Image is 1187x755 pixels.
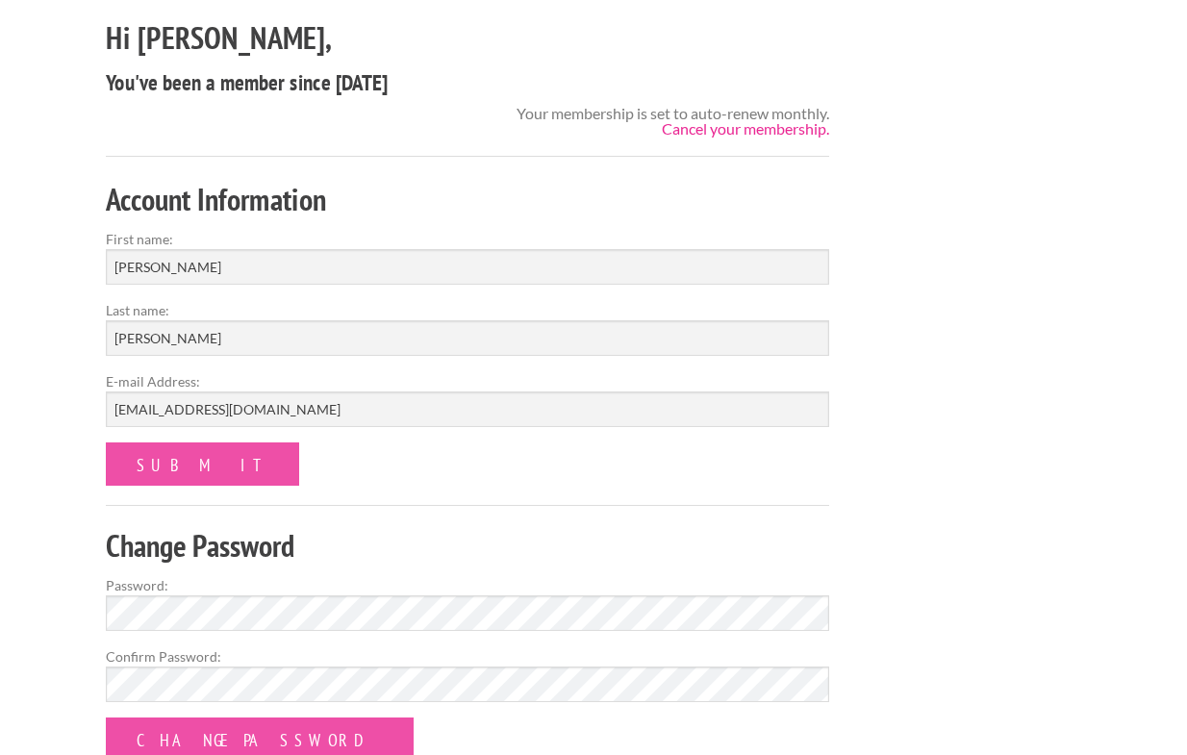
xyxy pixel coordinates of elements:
h2: Account Information [106,178,830,221]
label: Confirm Password: [106,646,830,667]
h4: You've been a member since [DATE] [106,67,830,98]
label: First name: [106,229,830,249]
div: Your membership is set to auto-renew monthly. [517,106,829,137]
h2: Change Password [106,524,830,567]
h2: Hi [PERSON_NAME], [106,16,830,60]
input: Submit [106,442,299,486]
label: E-mail Address: [106,371,830,391]
label: Last name: [106,300,830,320]
label: Password: [106,575,830,595]
a: Cancel your membership. [662,119,829,138]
